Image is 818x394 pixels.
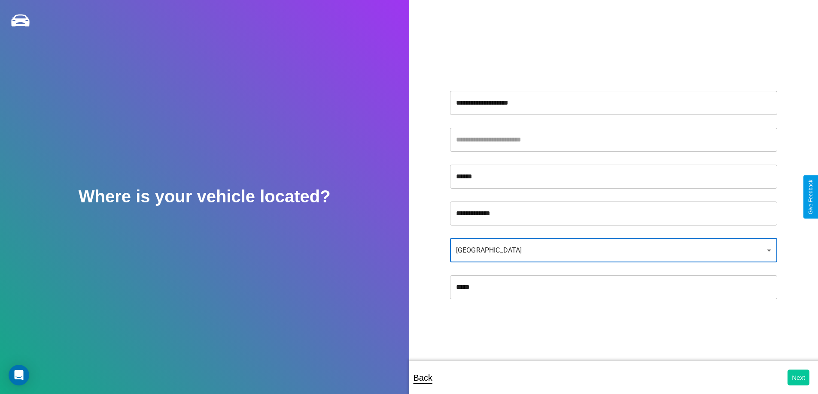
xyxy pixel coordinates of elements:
[79,187,331,206] h2: Where is your vehicle located?
[414,370,432,385] p: Back
[788,370,809,385] button: Next
[450,238,777,262] div: [GEOGRAPHIC_DATA]
[808,180,814,214] div: Give Feedback
[9,365,29,385] div: Open Intercom Messenger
